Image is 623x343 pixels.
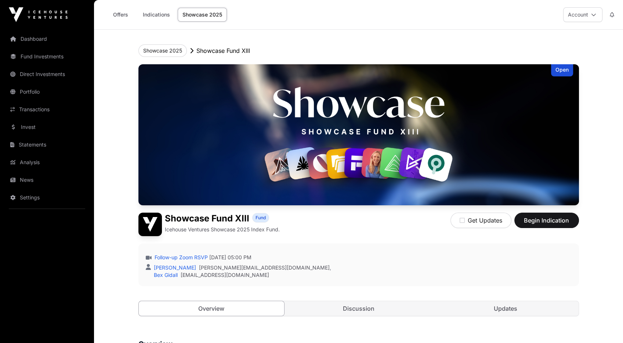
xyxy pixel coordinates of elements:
[6,66,88,82] a: Direct Investments
[181,271,269,279] a: [EMAIL_ADDRESS][DOMAIN_NAME]
[178,8,227,22] a: Showcase 2025
[152,272,178,278] a: Bex Gidall
[199,264,330,271] a: [PERSON_NAME][EMAIL_ADDRESS][DOMAIN_NAME]
[165,213,249,224] h1: Showcase Fund XIII
[551,64,573,76] div: Open
[138,64,579,205] img: Showcase Fund XIII
[9,7,68,22] img: Icehouse Ventures Logo
[6,189,88,206] a: Settings
[106,8,135,22] a: Offers
[209,254,251,261] span: [DATE] 05:00 PM
[6,101,88,118] a: Transactions
[256,215,266,221] span: Fund
[6,172,88,188] a: News
[138,44,187,57] button: Showcase 2025
[196,46,250,55] p: Showcase Fund XIII
[6,119,88,135] a: Invest
[6,137,88,153] a: Statements
[524,216,570,225] span: Begin Indication
[165,226,280,233] p: Icehouse Ventures Showcase 2025 Index Fund.
[138,301,285,316] a: Overview
[514,220,579,227] a: Begin Indication
[514,213,579,228] button: Begin Indication
[139,301,579,316] nav: Tabs
[152,264,196,271] a: [PERSON_NAME]
[586,308,623,343] iframe: Chat Widget
[433,301,579,316] a: Updates
[6,84,88,100] a: Portfolio
[450,213,511,228] button: Get Updates
[138,8,175,22] a: Indications
[563,7,602,22] button: Account
[286,301,431,316] a: Discussion
[152,264,331,271] div: ,
[6,31,88,47] a: Dashboard
[6,154,88,170] a: Analysis
[6,48,88,65] a: Fund Investments
[153,254,208,261] a: Follow-up Zoom RSVP
[138,213,162,236] img: Showcase Fund XIII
